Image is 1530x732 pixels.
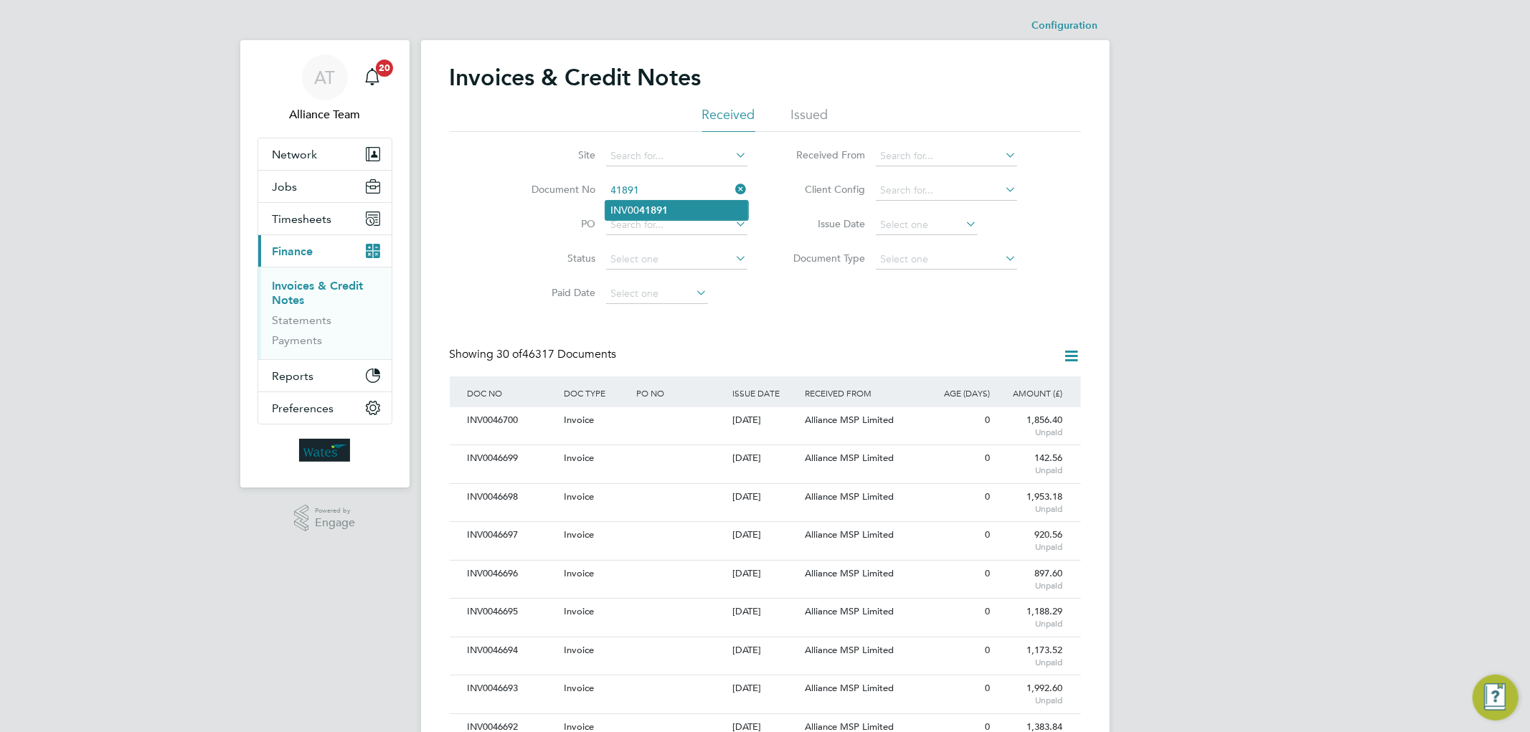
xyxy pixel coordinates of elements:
[640,204,669,217] b: 41891
[564,605,594,617] span: Invoice
[998,695,1063,706] span: Unpaid
[805,528,894,541] span: Alliance MSP Limited
[258,235,392,267] button: Finance
[564,452,594,464] span: Invoice
[729,675,801,702] div: [DATE]
[805,414,894,426] span: Alliance MSP Limited
[358,54,387,100] a: 20
[998,618,1063,629] span: Unpaid
[994,407,1067,445] div: 1,856.40
[805,682,894,694] span: Alliance MSP Limited
[805,452,894,464] span: Alliance MSP Limited
[986,682,991,694] span: 0
[273,148,318,161] span: Network
[994,376,1067,409] div: AMOUNT (£)
[994,445,1067,483] div: 142.56
[258,54,392,123] a: ATAlliance Team
[801,376,922,409] div: RECEIVED FROM
[258,203,392,234] button: Timesheets
[729,376,801,409] div: ISSUE DATE
[729,445,801,472] div: [DATE]
[729,561,801,587] div: [DATE]
[273,212,332,226] span: Timesheets
[998,541,1063,553] span: Unpaid
[258,267,392,359] div: Finance
[805,644,894,656] span: Alliance MSP Limited
[922,376,994,409] div: AGE (DAYS)
[273,401,334,415] span: Preferences
[729,637,801,664] div: [DATE]
[258,106,392,123] span: Alliance Team
[273,279,364,307] a: Invoices & Credit Notes
[994,561,1067,598] div: 897.60
[986,644,991,656] span: 0
[315,517,355,529] span: Engage
[294,505,355,532] a: Powered byEngage
[986,452,991,464] span: 0
[514,217,596,230] label: PO
[986,490,991,503] span: 0
[258,360,392,391] button: Reports
[564,567,594,579] span: Invoice
[986,414,991,426] span: 0
[464,522,560,548] div: INV0046697
[876,146,1017,166] input: Search for...
[702,106,755,132] li: Received
[986,605,991,617] span: 0
[315,505,355,517] span: Powered by
[464,376,560,409] div: DOC NO
[783,252,866,265] label: Document Type
[464,637,560,664] div: INV0046694
[299,439,351,462] img: wates-logo-retina.png
[805,567,894,579] span: Alliance MSP Limited
[450,63,702,92] h2: Invoices & Credit Notes
[314,68,335,87] span: AT
[240,40,410,488] nav: Main navigation
[605,201,748,220] li: INV00
[994,637,1067,675] div: 1,173.52
[998,465,1063,476] span: Unpaid
[464,561,560,587] div: INV0046696
[805,490,894,503] span: Alliance MSP Limited
[258,439,392,462] a: Go to home page
[497,347,617,361] span: 46317 Documents
[564,682,594,694] span: Invoice
[994,484,1067,521] div: 1,953.18
[783,148,866,161] label: Received From
[514,148,596,161] label: Site
[258,392,392,424] button: Preferences
[606,181,747,201] input: Search for...
[805,605,894,617] span: Alliance MSP Limited
[998,580,1063,591] span: Unpaid
[729,599,801,625] div: [DATE]
[633,376,729,409] div: PO NO
[273,313,332,327] a: Statements
[729,522,801,548] div: [DATE]
[791,106,828,132] li: Issued
[606,215,747,235] input: Search for...
[994,675,1067,713] div: 1,992.60
[464,407,560,434] div: INV0046700
[998,657,1063,668] span: Unpaid
[464,599,560,625] div: INV0046695
[258,138,392,170] button: Network
[497,347,523,361] span: 30 of
[876,215,978,235] input: Select one
[606,146,747,166] input: Search for...
[606,284,708,304] input: Select one
[986,567,991,579] span: 0
[464,675,560,702] div: INV0046693
[606,249,747,270] input: Select one
[273,244,313,258] span: Finance
[783,183,866,196] label: Client Config
[998,503,1063,515] span: Unpaid
[450,347,620,362] div: Showing
[876,181,1017,201] input: Search for...
[1473,675,1519,721] button: Engage Resource Center
[273,180,298,194] span: Jobs
[464,445,560,472] div: INV0046699
[994,599,1067,636] div: 1,188.29
[514,252,596,265] label: Status
[514,183,596,196] label: Document No
[564,490,594,503] span: Invoice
